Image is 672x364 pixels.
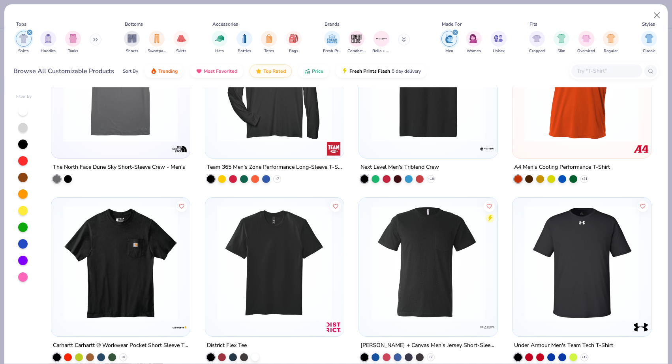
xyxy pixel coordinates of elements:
[289,48,298,54] span: Bags
[69,34,77,43] img: Tanks Image
[275,177,279,181] span: + 7
[255,68,262,74] img: TopRated.gif
[124,31,140,54] div: filter for Shorts
[261,31,277,54] button: filter button
[641,31,657,54] button: filter button
[582,34,591,43] img: Oversized Image
[286,31,302,54] div: filter for Bags
[148,31,166,54] div: filter for Sweatpants
[441,31,457,54] div: filter for Men
[428,177,434,181] span: + 18
[237,31,252,54] button: filter button
[641,31,657,54] div: filter for Classic
[336,205,459,320] img: ee75b99f-018b-4798-b885-6e23eed229f7
[372,31,390,54] button: filter button
[466,31,482,54] div: filter for Women
[529,31,545,54] div: filter for Cropped
[325,21,340,28] div: Brands
[577,31,595,54] button: filter button
[645,34,654,43] img: Classic Image
[445,34,454,43] img: Men Image
[606,34,616,43] img: Regular Image
[212,31,227,54] div: filter for Hats
[554,31,569,54] div: filter for Slim
[349,68,390,74] span: Fresh Prints Flash
[392,67,421,76] span: 5 day delivery
[649,8,664,23] button: Close
[53,162,185,172] div: The North Face Dune Sky Short-Sleeve Crew - Men's
[336,64,427,78] button: Fresh Prints Flash5 day delivery
[204,68,237,74] span: Most Favorited
[124,31,140,54] button: filter button
[237,31,252,54] div: filter for Bottles
[372,48,390,54] span: Bella + Canvas
[514,341,613,351] div: Under Armour Men's Team Tech T-Shirt
[445,48,453,54] span: Men
[529,48,545,54] span: Cropped
[173,31,189,54] div: filter for Skirts
[375,33,387,45] img: Bella + Canvas Image
[312,68,323,74] span: Price
[442,21,462,28] div: Made For
[326,319,342,335] img: District logo
[250,64,292,78] button: Top Rated
[19,34,28,43] img: Shirts Image
[633,319,649,335] img: Under Armour logo
[347,31,366,54] button: filter button
[207,341,247,351] div: District Flex Tee
[264,48,274,54] span: Totes
[529,31,545,54] button: filter button
[441,31,457,54] button: filter button
[172,319,188,335] img: Carhartt logo
[173,31,189,54] button: filter button
[490,205,612,320] img: 824d2452-a9a2-4ade-bc62-319ca28d3e9f
[554,31,569,54] button: filter button
[16,94,32,100] div: Filter By
[326,141,342,157] img: Team 365 logo
[603,31,619,54] div: filter for Regular
[172,141,188,157] img: The North Face logo
[577,31,595,54] div: filter for Oversized
[176,48,186,54] span: Skirts
[65,31,81,54] button: filter button
[238,48,251,54] span: Bottles
[177,34,186,43] img: Skirts Image
[176,200,187,211] button: Like
[323,31,341,54] button: filter button
[68,48,78,54] span: Tanks
[298,64,329,78] button: Price
[18,48,29,54] span: Shirts
[263,68,286,74] span: Top Rated
[360,341,496,351] div: [PERSON_NAME] + Canvas Men's Jersey Short-Sleeve Pocket T-Shirt
[126,48,138,54] span: Shorts
[53,341,188,351] div: Carhartt Carhartt ® Workwear Pocket Short Sleeve T-Shirt
[121,355,125,360] span: + 6
[493,48,505,54] span: Unisex
[479,141,495,157] img: Next Level Apparel logo
[16,21,26,28] div: Tops
[582,355,588,360] span: + 12
[529,21,537,28] div: Fits
[150,68,157,74] img: trending.gif
[212,21,238,28] div: Accessories
[466,31,482,54] button: filter button
[643,48,655,54] span: Classic
[125,21,143,28] div: Bottoms
[637,200,648,211] button: Like
[582,177,588,181] span: + 31
[145,64,184,78] button: Trending
[479,319,495,335] img: Bella + Canvas logo
[603,31,619,54] button: filter button
[360,162,439,172] div: Next Level Men's Triblend Crew
[520,205,643,320] img: 90b30111-e6fd-44fd-a01e-9a74b1e3463a
[342,68,348,74] img: flash.gif
[123,68,138,75] div: Sort By
[330,200,341,211] button: Like
[557,48,565,54] span: Slim
[128,34,137,43] img: Shorts Image
[196,68,202,74] img: most_fav.gif
[326,33,338,45] img: Fresh Prints Image
[207,162,342,172] div: Team 365 Men's Zone Performance Long-Sleeve T-Shirt
[351,33,362,45] img: Comfort Colors Image
[44,34,53,43] img: Hoodies Image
